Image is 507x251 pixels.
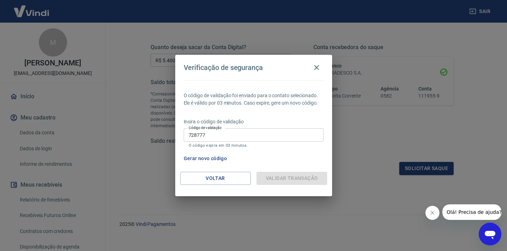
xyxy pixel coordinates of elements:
[180,172,251,185] button: Voltar
[189,125,222,130] label: Código de validação
[4,5,59,11] span: Olá! Precisa de ajuda?
[442,204,501,220] iframe: Mensagem da empresa
[184,92,324,107] p: O código de validação foi enviado para o contato selecionado. Ele é válido por 03 minutos. Caso e...
[184,118,324,125] p: Insira o código de validação
[479,223,501,245] iframe: Botão para abrir a janela de mensagens
[189,143,319,148] p: O código expira em 03 minutos.
[181,152,230,165] button: Gerar novo código
[425,206,440,220] iframe: Fechar mensagem
[184,63,263,72] h4: Verificação de segurança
